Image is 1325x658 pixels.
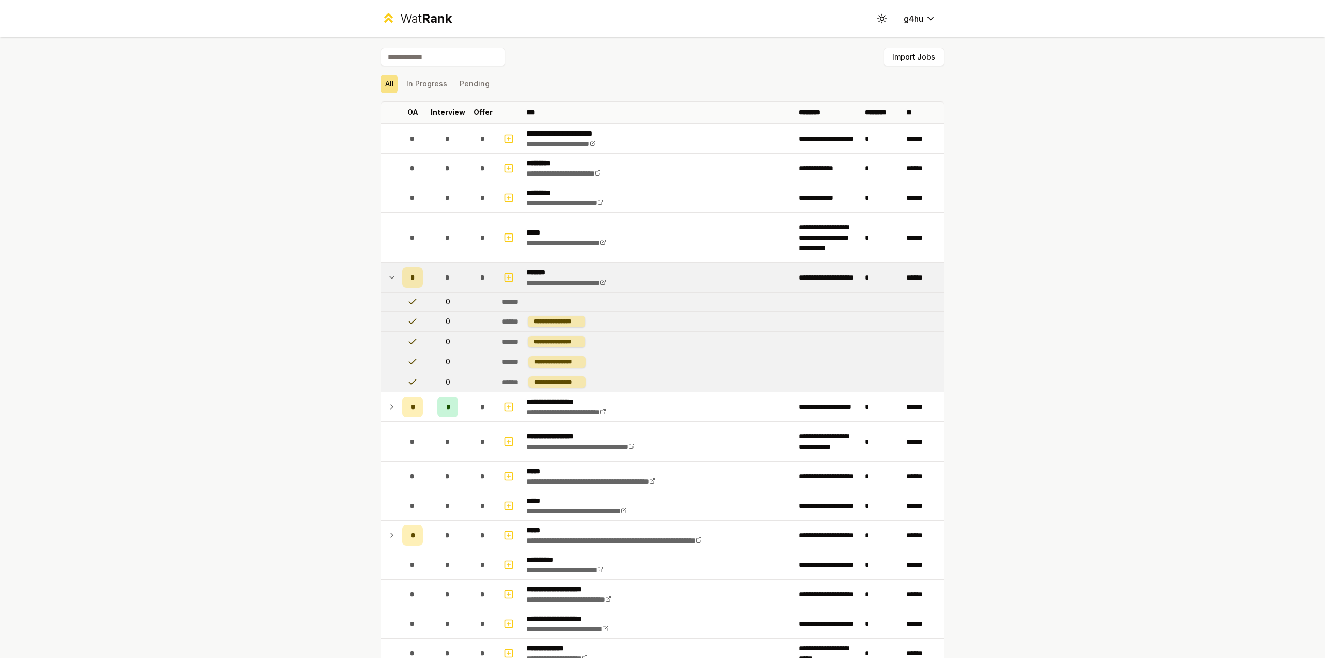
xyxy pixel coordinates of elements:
p: Offer [474,107,493,118]
td: 0 [427,352,468,372]
div: Wat [400,10,452,27]
button: Import Jobs [884,48,944,66]
span: g4hu [904,12,923,25]
a: WatRank [381,10,452,27]
button: All [381,75,398,93]
p: OA [407,107,418,118]
button: In Progress [402,75,451,93]
span: Rank [422,11,452,26]
td: 0 [427,312,468,331]
p: Interview [431,107,465,118]
button: g4hu [895,9,944,28]
button: Pending [455,75,494,93]
td: 0 [427,293,468,311]
td: 0 [427,332,468,352]
td: 0 [427,372,468,392]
